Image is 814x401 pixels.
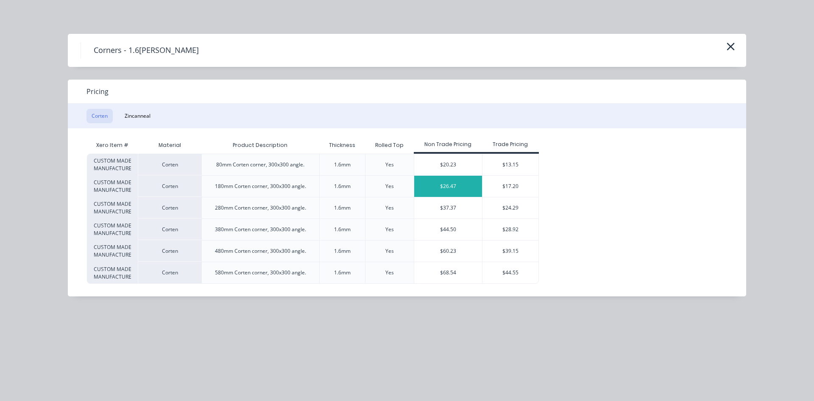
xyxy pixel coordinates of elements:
[414,262,482,283] div: $68.54
[482,219,539,240] div: $28.92
[215,183,306,190] div: 180mm Corten corner, 300x300 angle.
[482,176,539,197] div: $17.20
[385,204,394,212] div: Yes
[86,109,113,123] button: Corten
[86,86,109,97] span: Pricing
[414,197,482,218] div: $37.37
[414,154,482,175] div: $20.23
[215,269,306,277] div: 580mm Corten corner, 300x300 angle.
[138,154,201,175] div: Corten
[87,154,138,175] div: CUSTOM MADE MANUFACTURE
[385,269,394,277] div: Yes
[215,247,306,255] div: 480mm Corten corner, 300x300 angle.
[334,226,351,233] div: 1.6mm
[87,218,138,240] div: CUSTOM MADE MANUFACTURE
[414,241,482,262] div: $60.23
[385,161,394,169] div: Yes
[368,135,410,156] div: Rolled Top
[138,137,201,154] div: Material
[215,204,306,212] div: 280mm Corten corner, 300x300 angle.
[215,226,306,233] div: 380mm Corten corner, 300x300 angle.
[334,183,351,190] div: 1.6mm
[87,175,138,197] div: CUSTOM MADE MANUFACTURE
[482,141,539,148] div: Trade Pricing
[120,109,156,123] button: Zincanneal
[482,154,539,175] div: $13.15
[334,204,351,212] div: 1.6mm
[81,42,212,58] h4: Corners - 1.6[PERSON_NAME]
[87,197,138,218] div: CUSTOM MADE MANUFACTURE
[87,262,138,284] div: CUSTOM MADE MANUFACTURE
[322,135,362,156] div: Thickness
[87,137,138,154] div: Xero Item #
[216,161,304,169] div: 80mm Corten corner, 300x300 angle.
[385,247,394,255] div: Yes
[138,240,201,262] div: Corten
[138,197,201,218] div: Corten
[87,240,138,262] div: CUSTOM MADE MANUFACTURE
[482,241,539,262] div: $39.15
[414,141,482,148] div: Non Trade Pricing
[334,161,351,169] div: 1.6mm
[138,175,201,197] div: Corten
[482,197,539,218] div: $24.29
[385,183,394,190] div: Yes
[138,262,201,284] div: Corten
[385,226,394,233] div: Yes
[482,262,539,283] div: $44.55
[226,135,294,156] div: Product Description
[414,176,482,197] div: $26.47
[334,269,351,277] div: 1.6mm
[138,218,201,240] div: Corten
[414,219,482,240] div: $44.50
[334,247,351,255] div: 1.6mm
